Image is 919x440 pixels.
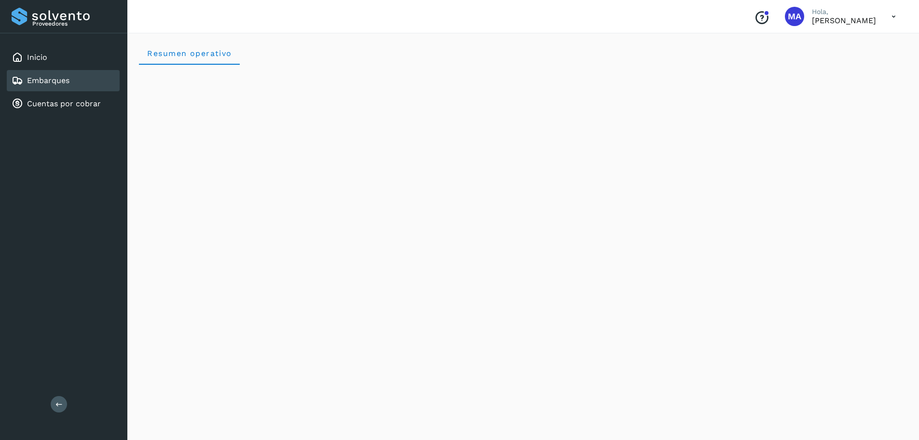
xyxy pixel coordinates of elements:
[7,47,120,68] div: Inicio
[147,49,232,58] span: Resumen operativo
[7,70,120,91] div: Embarques
[32,20,116,27] p: Proveedores
[27,76,69,85] a: Embarques
[27,99,101,108] a: Cuentas por cobrar
[7,93,120,114] div: Cuentas por cobrar
[27,53,47,62] a: Inicio
[812,16,876,25] p: Maria Alicia Navarro Gonzalez
[812,8,876,16] p: Hola,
